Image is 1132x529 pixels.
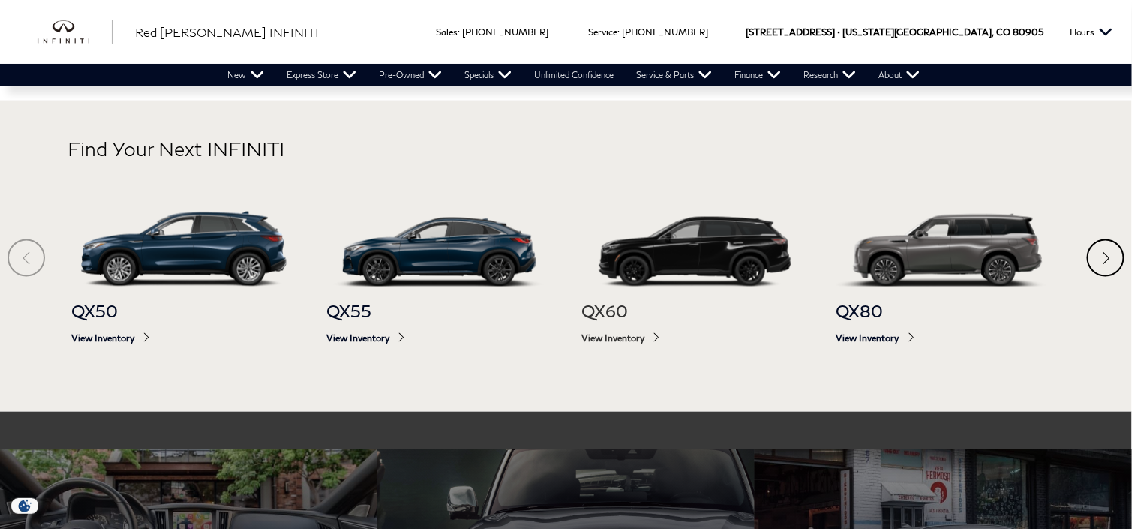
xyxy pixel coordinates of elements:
img: QX55 [326,212,551,287]
span: : [458,26,460,38]
section: Click to Open Cookie Consent Modal [8,498,42,514]
span: Sales [436,26,458,38]
a: Service & Parts [625,64,723,86]
a: QX55 QX55 View Inventory [326,241,551,359]
a: [PHONE_NUMBER] [462,26,548,38]
a: [STREET_ADDRESS] • [US_STATE][GEOGRAPHIC_DATA], CO 80905 [746,26,1043,38]
span: View Inventory [71,333,296,344]
span: View Inventory [326,333,551,344]
span: QX55 [326,302,551,322]
h2: Find Your Next INFINITI [68,138,1064,197]
img: INFINITI [38,20,113,44]
a: Pre-Owned [368,64,453,86]
span: QX50 [71,302,296,322]
a: infiniti [38,20,113,44]
nav: Main Navigation [216,64,931,86]
a: Specials [453,64,523,86]
a: Red [PERSON_NAME] INFINITI [135,23,319,41]
span: View Inventory [581,333,806,344]
span: QX60 [581,302,806,322]
span: Red [PERSON_NAME] INFINITI [135,25,319,39]
a: [PHONE_NUMBER] [622,26,708,38]
a: Finance [723,64,792,86]
a: New [216,64,275,86]
img: QX50 [71,212,296,287]
span: View Inventory [836,333,1061,344]
span: Service [588,26,617,38]
a: QX60 QX60 View Inventory [581,241,806,359]
img: Opt-Out Icon [8,498,42,514]
img: QX80 [836,212,1061,287]
img: QX60 [581,212,806,287]
a: QX80 QX80 View Inventory [836,241,1061,359]
span: : [617,26,620,38]
span: QX80 [836,302,1061,322]
a: QX50 QX50 View Inventory [71,241,296,359]
a: Research [792,64,867,86]
a: Unlimited Confidence [523,64,625,86]
a: About [867,64,931,86]
a: Express Store [275,64,368,86]
div: Next [1087,239,1124,277]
